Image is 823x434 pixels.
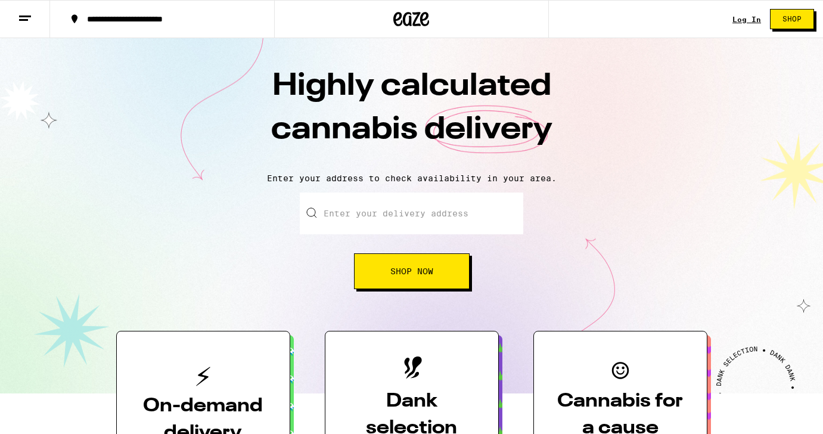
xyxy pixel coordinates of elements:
h1: Highly calculated cannabis delivery [203,65,620,164]
button: Shop Now [354,253,470,289]
a: Shop [761,9,823,29]
p: Enter your address to check availability in your area. [12,173,811,183]
button: Shop [770,9,814,29]
span: Shop [782,15,802,23]
a: Log In [732,15,761,23]
input: Enter your delivery address [300,193,523,234]
span: Shop Now [390,267,433,275]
